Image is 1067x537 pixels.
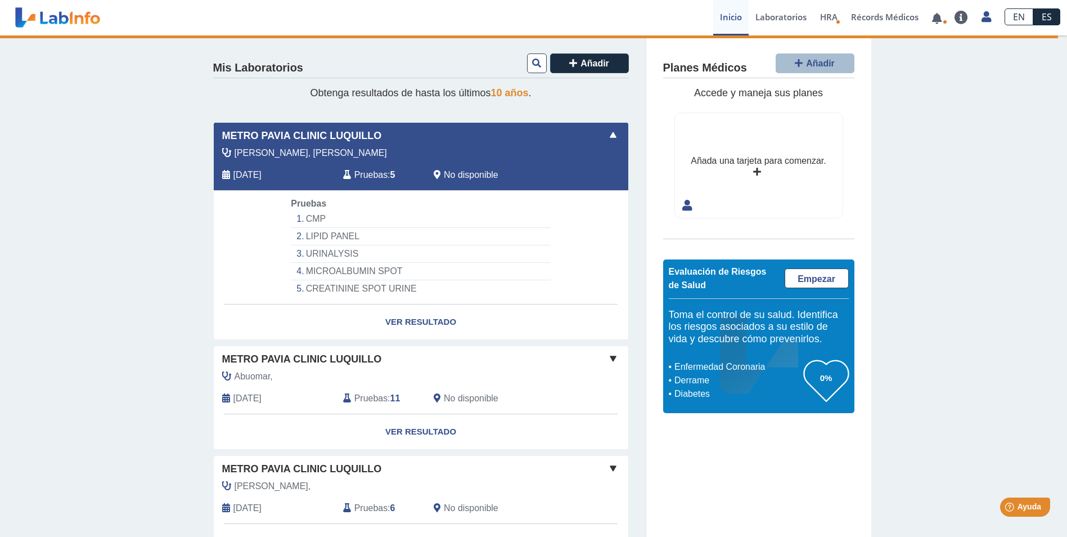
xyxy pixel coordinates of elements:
[213,61,303,75] h4: Mis Laboratorios
[222,128,382,144] span: Metro Pavia Clinic Luquillo
[776,53,854,73] button: Añadir
[491,87,529,99] span: 10 años
[672,360,804,374] li: Enfermedad Coronaria
[214,414,628,450] a: Ver Resultado
[235,370,273,383] span: Abuomar,
[1005,8,1033,25] a: EN
[785,268,849,288] a: Empezar
[354,392,388,405] span: Pruebas
[235,146,387,160] span: Hernandez Davil, Leticia
[444,168,498,182] span: No disponible
[291,228,550,245] li: LIPID PANEL
[335,392,425,405] div: :
[390,170,395,180] b: 5
[691,154,826,168] div: Añada una tarjeta para comenzar.
[233,168,262,182] span: 2025-10-10
[291,211,550,228] li: CMP
[291,245,550,263] li: URINALYSIS
[390,393,400,403] b: 11
[669,267,767,290] span: Evaluación de Riesgos de Salud
[967,493,1055,525] iframe: Help widget launcher
[444,502,498,515] span: No disponible
[214,305,628,340] a: Ver Resultado
[291,280,550,297] li: CREATININE SPOT URINE
[235,480,311,493] span: Hernandez Davil,
[798,274,835,284] span: Empezar
[820,11,838,23] span: HRA
[580,59,609,68] span: Añadir
[222,462,382,477] span: Metro Pavia Clinic Luquillo
[804,371,849,385] h3: 0%
[291,263,550,280] li: MICROALBUMIN SPOT
[550,53,629,73] button: Añadir
[672,387,804,401] li: Diabetes
[233,502,262,515] span: 2025-07-02
[335,502,425,515] div: :
[669,309,849,346] h5: Toma el control de su salud. Identifica los riesgos asociados a su estilo de vida y descubre cómo...
[672,374,804,387] li: Derrame
[1033,8,1060,25] a: ES
[354,502,388,515] span: Pruebas
[694,87,823,99] span: Accede y maneja sus planes
[222,352,382,367] span: Metro Pavia Clinic Luquillo
[291,199,326,208] span: Pruebas
[390,503,395,513] b: 6
[663,61,747,75] h4: Planes Médicos
[335,168,425,182] div: :
[806,59,835,68] span: Añadir
[310,87,531,99] span: Obtenga resultados de hasta los últimos .
[354,168,388,182] span: Pruebas
[444,392,498,405] span: No disponible
[233,392,262,405] span: 2025-08-01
